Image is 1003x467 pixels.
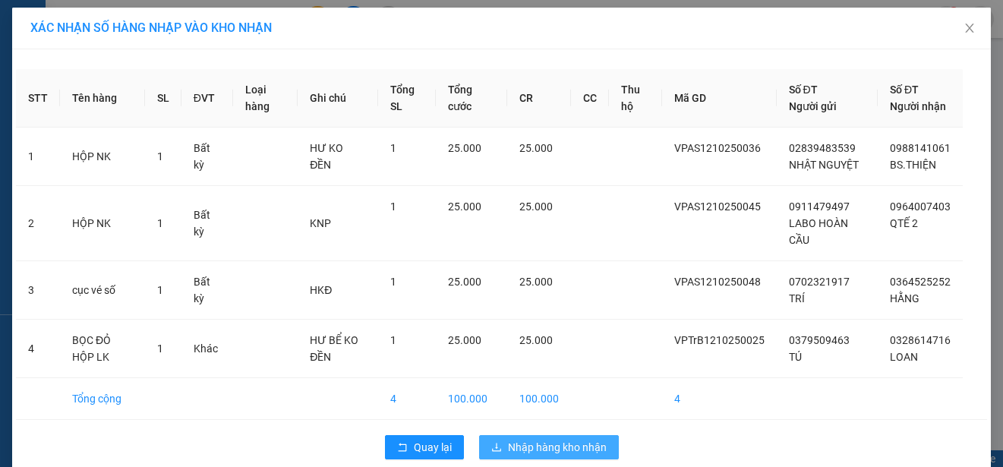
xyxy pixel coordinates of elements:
span: 25.000 [519,200,553,213]
td: Bất kỳ [181,186,234,261]
img: logo [5,9,73,76]
td: 1 [16,128,60,186]
button: Close [948,8,991,50]
span: Nhập hàng kho nhận [508,439,607,456]
span: 25.000 [448,334,481,346]
span: ----------------------------------------- [41,82,186,94]
span: Số ĐT [789,84,818,96]
td: 4 [662,378,777,420]
strong: ĐỒNG PHƯỚC [120,8,208,21]
span: Hotline: 19001152 [120,68,186,77]
th: STT [16,69,60,128]
span: In ngày: [5,110,93,119]
span: 25.000 [519,276,553,288]
span: 25.000 [519,142,553,154]
td: cục vé số [60,261,145,320]
span: Quay lại [414,439,452,456]
th: ĐVT [181,69,234,128]
span: 0379509463 [789,334,850,346]
span: 1 [390,142,396,154]
th: Ghi chú [298,69,377,128]
span: TRÍ [789,292,805,304]
span: 12:44:46 [DATE] [33,110,93,119]
td: Bất kỳ [181,261,234,320]
span: 25.000 [448,276,481,288]
span: VPAS1210250048 [674,276,761,288]
span: close [964,22,976,34]
td: Tổng cộng [60,378,145,420]
span: QTẾ 2 [890,217,918,229]
span: Người gửi [789,100,837,112]
span: LOAN [890,351,918,363]
span: 25.000 [519,334,553,346]
span: 1 [157,342,163,355]
span: 0702321917 [789,276,850,288]
span: 1 [390,334,396,346]
th: Loại hàng [233,69,298,128]
span: download [491,442,502,454]
span: VPTrB1210250025 [674,334,765,346]
span: 0964007403 [890,200,951,213]
span: VPAS1210250045 [674,200,761,213]
span: 0911479497 [789,200,850,213]
span: KNP [310,217,331,229]
td: HỘP NK [60,128,145,186]
span: rollback [397,442,408,454]
th: Tên hàng [60,69,145,128]
span: 25.000 [448,142,481,154]
span: TÚ [789,351,802,363]
span: 1 [157,217,163,229]
button: rollbackQuay lại [385,435,464,459]
span: HẰNG [890,292,919,304]
td: 2 [16,186,60,261]
span: HƯ KO ĐỀN [310,142,343,171]
span: 1 [390,276,396,288]
td: 4 [378,378,437,420]
th: Tổng SL [378,69,437,128]
td: 4 [16,320,60,378]
span: 0328614716 [890,334,951,346]
td: BỌC ĐỎ HỘP LK [60,320,145,378]
td: 3 [16,261,60,320]
span: HƯ BỂ KO ĐỀN [310,334,358,363]
span: XÁC NHẬN SỐ HÀNG NHẬP VÀO KHO NHẬN [30,21,272,35]
span: BS.THIỆN [890,159,936,171]
span: LABO HOÀN CẦU [789,217,848,246]
span: Số ĐT [890,84,919,96]
th: Tổng cước [436,69,506,128]
span: VPTB1210250006 [76,96,159,108]
span: Người nhận [890,100,946,112]
th: CC [571,69,609,128]
td: Khác [181,320,234,378]
span: HKĐ [310,284,332,296]
span: VPAS1210250036 [674,142,761,154]
th: Mã GD [662,69,777,128]
th: CR [507,69,571,128]
span: 0364525252 [890,276,951,288]
span: 1 [390,200,396,213]
span: Bến xe [GEOGRAPHIC_DATA] [120,24,204,43]
td: HỘP NK [60,186,145,261]
span: 0988141061 [890,142,951,154]
td: Bất kỳ [181,128,234,186]
span: 02839483539 [789,142,856,154]
span: NHẬT NGUYỆT [789,159,859,171]
span: 1 [157,150,163,163]
th: Thu hộ [609,69,662,128]
span: 01 Võ Văn Truyện, KP.1, Phường 2 [120,46,209,65]
span: 1 [157,284,163,296]
th: SL [145,69,181,128]
td: 100.000 [436,378,506,420]
button: downloadNhập hàng kho nhận [479,435,619,459]
span: 25.000 [448,200,481,213]
span: [PERSON_NAME]: [5,98,159,107]
td: 100.000 [507,378,571,420]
